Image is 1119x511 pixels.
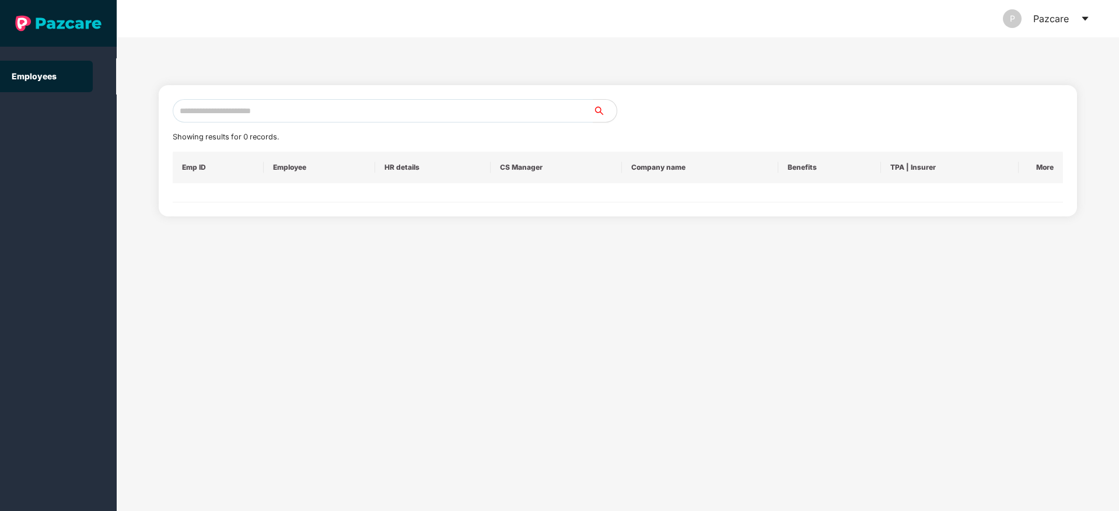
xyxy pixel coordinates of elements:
th: Company name [622,152,778,183]
th: Emp ID [173,152,264,183]
span: P [1010,9,1015,28]
th: Employee [264,152,375,183]
th: More [1019,152,1063,183]
span: caret-down [1080,14,1090,23]
a: Employees [12,71,57,81]
th: HR details [375,152,490,183]
th: Benefits [778,152,881,183]
th: CS Manager [491,152,622,183]
button: search [593,99,617,123]
span: Showing results for 0 records. [173,132,279,141]
th: TPA | Insurer [881,152,1019,183]
span: search [593,106,617,116]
